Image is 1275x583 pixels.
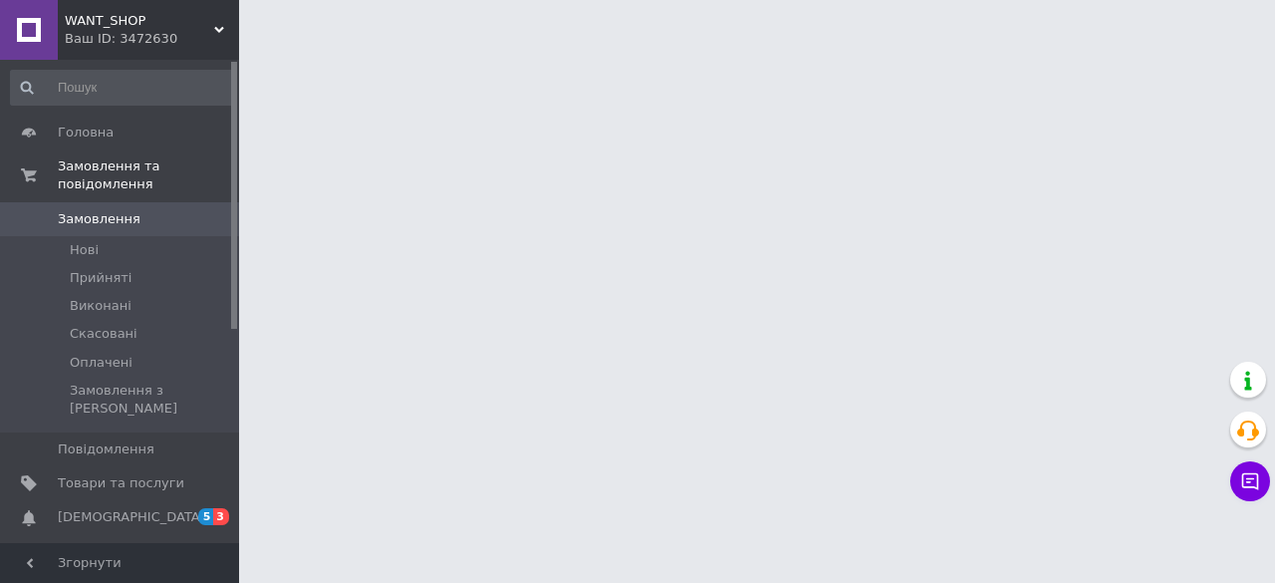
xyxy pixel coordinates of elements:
span: Товари та послуги [58,474,184,492]
span: WANT_SHOP [65,12,214,30]
span: 5 [198,508,214,525]
span: Виконані [70,297,131,315]
span: 3 [213,508,229,525]
span: Скасовані [70,325,137,343]
span: Головна [58,124,114,142]
span: Оплачені [70,354,132,372]
span: [DEMOGRAPHIC_DATA] [58,508,205,526]
button: Чат з покупцем [1230,461,1270,501]
span: Замовлення [58,210,140,228]
span: Прийняті [70,269,131,287]
span: Замовлення та повідомлення [58,157,239,193]
div: Ваш ID: 3472630 [65,30,239,48]
span: Нові [70,241,99,259]
span: Повідомлення [58,440,154,458]
input: Пошук [10,70,235,106]
span: Замовлення з [PERSON_NAME] [70,382,233,418]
